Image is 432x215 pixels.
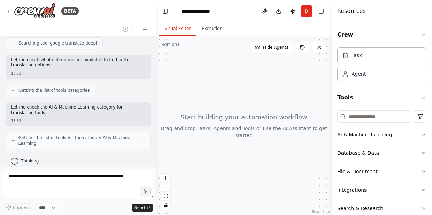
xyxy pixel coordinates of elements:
[337,144,426,162] button: Database & Data
[161,174,170,183] button: zoom in
[18,40,97,46] span: Searching tool google translate deepl
[120,25,137,33] button: Switch to previous chat
[337,150,379,157] div: Database & Data
[337,126,426,144] button: AI & Machine Learning
[139,25,151,33] button: Start a new chat
[312,210,331,214] a: React Flow attribution
[11,105,145,116] p: Let me check the AI & Machine Learning category for translation tools:
[337,186,367,193] div: Integrations
[352,52,362,59] div: Task
[161,174,170,210] div: React Flow controls
[161,183,170,192] button: zoom out
[159,22,196,36] button: Visual Editor
[18,135,145,146] span: Getting the list of tools for the category AI & Machine Learning
[196,22,228,36] button: Execution
[162,42,180,47] div: Version 1
[352,71,366,78] div: Agent
[337,181,426,199] button: Integrations
[161,201,170,210] button: toggle interactivity
[316,6,326,16] button: Hide right sidebar
[337,88,426,107] button: Tools
[161,192,170,201] button: fit view
[337,168,378,175] div: File & Document
[337,25,426,45] button: Crew
[14,3,56,19] img: Logo
[18,88,90,93] span: Getting the list of tools categories
[21,158,43,164] span: Thinking...
[13,205,30,210] span: Improve
[11,118,145,124] div: 13:53
[337,7,366,15] h4: Resources
[182,8,217,15] nav: breadcrumb
[132,204,153,212] button: Send
[61,7,79,15] div: BETA
[337,205,383,212] div: Search & Research
[337,162,426,181] button: File & Document
[263,45,288,50] span: Hide Agents
[160,6,170,16] button: Hide left sidebar
[3,203,33,212] button: Improve
[337,45,426,88] div: Crew
[11,57,145,68] p: Let me check what categories are available to find better translation options:
[250,42,293,53] button: Hide Agents
[134,205,145,210] span: Send
[140,186,151,196] button: Click to speak your automation idea
[337,131,392,138] div: AI & Machine Learning
[11,71,145,76] div: 13:53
